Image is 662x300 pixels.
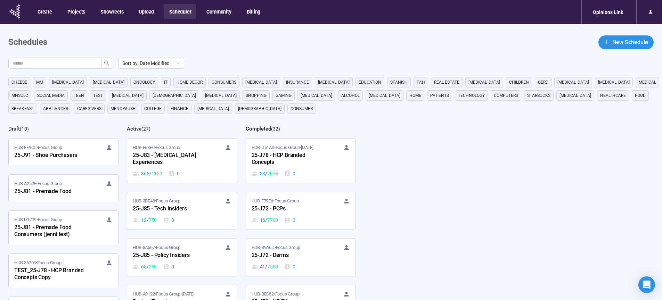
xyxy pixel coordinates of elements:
[152,170,162,177] span: 1150
[164,79,167,86] span: it
[127,192,237,230] a: HUB-3BE48•Focus Group25-J85 - Tech Insiders12 / 7500
[112,92,144,99] span: [MEDICAL_DATA]
[122,58,180,68] span: Sort by: Date Modified
[14,216,62,223] span: HUB-D1719 • Focus Group
[238,105,281,112] span: [DEMOGRAPHIC_DATA]
[153,92,196,99] span: [DEMOGRAPHIC_DATA]
[527,92,550,99] span: starbucks
[494,92,518,99] span: computers
[417,79,425,86] span: PAH
[252,291,300,298] span: HUB-BEC52 • Focus Group
[252,144,313,151] span: HUB-D51A0 • Focus Group •
[14,223,91,239] div: 25-J81 - Premade Food Consumers (jenni test)
[252,244,300,251] span: HUB-B9A6D • Focus Group
[8,126,20,132] h2: Draft
[267,216,278,224] span: 7700
[11,105,34,112] span: breakfast
[20,126,29,132] span: ( 10 )
[559,92,591,99] span: [MEDICAL_DATA]
[11,79,27,86] span: cheese
[390,79,408,86] span: Spanish
[182,291,194,297] time: [DATE]
[14,151,91,160] div: 25-J91 - Shoe Purchasers
[133,4,159,19] button: Upload
[276,92,292,99] span: gaming
[246,92,267,99] span: shopping
[164,4,196,19] button: Scheduler
[265,263,267,270] span: /
[93,92,103,99] span: Test
[133,216,157,224] div: 12
[9,254,118,288] a: HUB-35208•Focus GroupTEST_25-J78 - HCP Branded Concepts Copy
[37,92,65,99] span: social media
[639,79,656,86] span: medical
[598,35,654,49] button: plusNew Schedule
[149,216,157,224] span: 750
[458,92,485,99] span: technology
[43,105,68,112] span: appliances
[14,259,62,266] span: HUB-35208 • Focus Group
[212,79,236,86] span: consumers
[267,263,278,270] span: 7550
[9,211,118,245] a: HUB-D1719•Focus Group25-J81 - Premade Food Consumers (jenni test)
[252,151,328,167] div: 25-J78 - HCP Branded Concepts
[77,105,101,112] span: caregivers
[11,92,28,99] span: mnsclc
[163,263,174,270] div: 0
[197,105,229,112] span: [MEDICAL_DATA]
[509,79,529,86] span: children
[8,36,47,49] h1: Schedules
[149,170,152,177] span: /
[359,79,381,86] span: education
[604,39,610,45] span: plus
[147,263,149,270] span: /
[14,144,62,151] span: HUB-EF9CC • Focus Group
[133,205,209,214] div: 25-J85 - Tech Insiders
[600,92,626,99] span: healthcare
[284,216,295,224] div: 0
[246,126,271,132] h2: Completed
[252,263,278,270] div: 41
[163,216,174,224] div: 0
[133,198,180,205] span: HUB-3BE48 • Focus Group
[245,79,277,86] span: [MEDICAL_DATA]
[62,4,90,19] button: Projects
[144,105,162,112] span: college
[301,145,313,150] time: [DATE]
[32,4,57,19] button: Create
[171,105,188,112] span: finance
[74,92,84,99] span: Teen
[271,126,280,132] span: ( 32 )
[246,192,355,230] a: HUB-F79E6•Focus Group25-J72 - PCPs16 / 77000
[265,216,267,224] span: /
[147,216,149,224] span: /
[133,79,155,86] span: oncology
[291,105,313,112] span: consumer
[14,187,91,196] div: 25-J81 - Premade Food
[104,60,109,66] span: search
[141,126,150,132] span: ( 27 )
[133,170,162,177] div: 365
[133,251,209,260] div: 25-J85 - Policy Insiders
[538,79,548,86] span: GERD
[557,79,589,86] span: [MEDICAL_DATA]
[246,239,355,276] a: HUB-B9A6D•Focus Group25-J72 - Derms41 / 75500
[265,170,267,177] span: /
[177,79,203,86] span: home decor
[246,139,355,183] a: HUB-D51A0•Focus Group•[DATE]25-J78 - HCP Branded Concepts33 / 20780
[133,291,194,298] span: HUB-A9122 • Focus Group •
[133,263,157,270] div: 65
[252,198,299,205] span: HUB-F79E6 • Focus Group
[133,244,180,251] span: HUB-8A667 • Focus Group
[635,92,646,99] span: Food
[434,79,459,86] span: real estate
[612,38,648,47] span: New Schedule
[9,175,118,202] a: HUB-A252E•Focus Group25-J81 - Premade Food
[201,4,236,19] button: Community
[252,170,278,177] div: 33
[14,266,91,282] div: TEST_25-J78 - HCP Branded Concepts Copy
[111,105,135,112] span: menopause
[127,126,141,132] h2: Active
[284,263,295,270] div: 0
[267,170,278,177] span: 2078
